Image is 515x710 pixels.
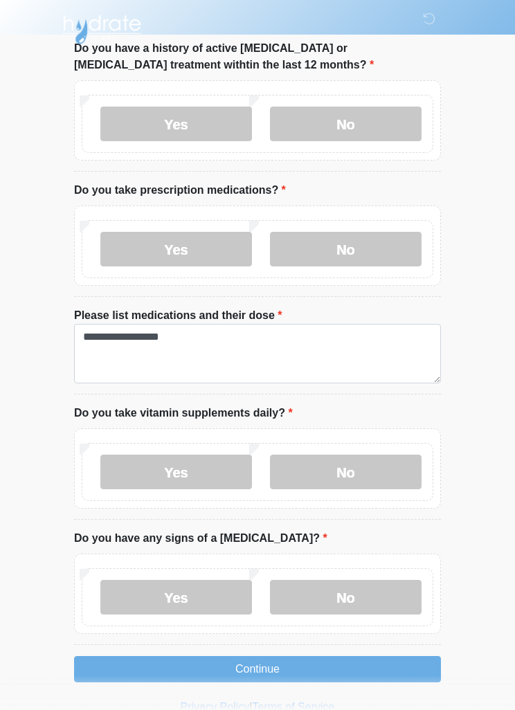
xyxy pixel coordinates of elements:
label: Do you have a history of active [MEDICAL_DATA] or [MEDICAL_DATA] treatment withtin the last 12 mo... [74,40,441,73]
label: No [270,232,422,266]
label: Do you have any signs of a [MEDICAL_DATA]? [74,530,327,547]
label: No [270,455,422,489]
button: Continue [74,656,441,682]
label: No [270,107,422,141]
label: Please list medications and their dose [74,307,282,324]
label: Yes [100,580,252,615]
label: Yes [100,232,252,266]
label: Do you take vitamin supplements daily? [74,405,293,421]
label: Yes [100,455,252,489]
label: Do you take prescription medications? [74,182,286,199]
label: Yes [100,107,252,141]
label: No [270,580,422,615]
img: Hydrate IV Bar - Chandler Logo [60,10,143,45]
